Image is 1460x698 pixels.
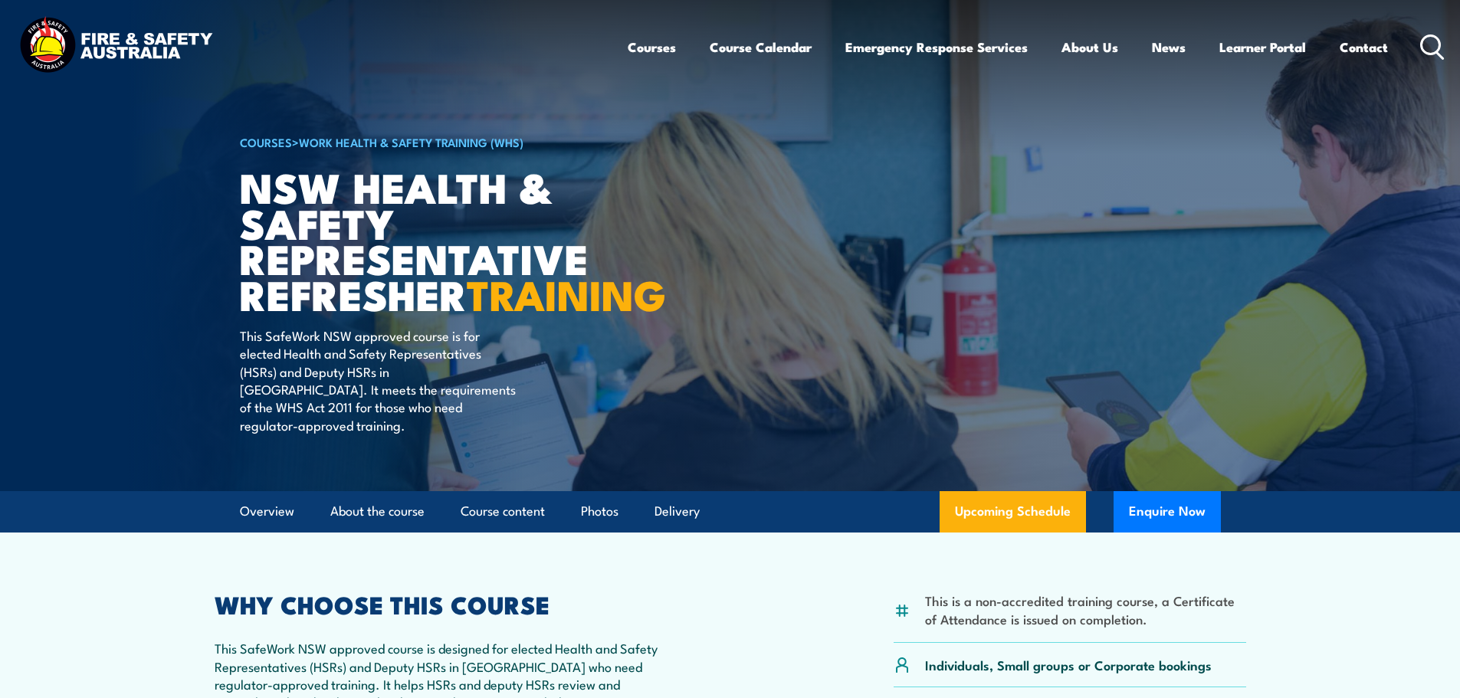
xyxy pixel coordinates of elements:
h2: WHY CHOOSE THIS COURSE [215,593,662,614]
a: Upcoming Schedule [940,491,1086,533]
a: Course Calendar [710,27,812,67]
a: News [1152,27,1186,67]
a: Contact [1340,27,1388,67]
p: This SafeWork NSW approved course is for elected Health and Safety Representatives (HSRs) and Dep... [240,326,520,434]
a: Photos [581,491,618,532]
a: Overview [240,491,294,532]
a: About Us [1061,27,1118,67]
a: About the course [330,491,425,532]
h6: > [240,133,618,151]
a: Learner Portal [1219,27,1306,67]
a: COURSES [240,133,292,150]
a: Courses [628,27,676,67]
button: Enquire Now [1114,491,1221,533]
h1: NSW Health & Safety Representative Refresher [240,169,618,312]
a: Work Health & Safety Training (WHS) [299,133,523,150]
li: This is a non-accredited training course, a Certificate of Attendance is issued on completion. [925,591,1246,628]
a: Delivery [655,491,700,532]
p: Individuals, Small groups or Corporate bookings [925,656,1212,673]
a: Emergency Response Services [845,27,1028,67]
strong: TRAINING [467,261,666,325]
a: Course content [461,491,545,532]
